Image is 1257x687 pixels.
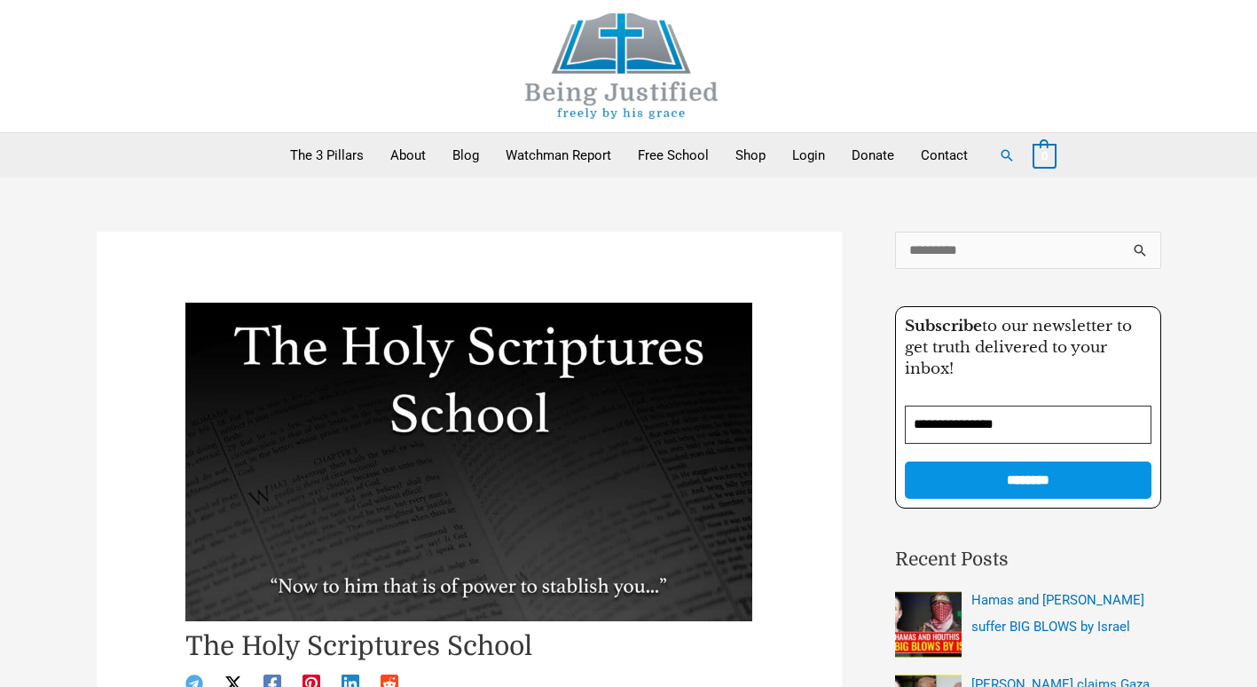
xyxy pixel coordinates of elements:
img: Being Justified [489,13,755,119]
a: Watchman Report [492,133,625,178]
a: Contact [907,133,981,178]
a: Hamas and [PERSON_NAME] suffer BIG BLOWS by Israel [971,592,1144,635]
strong: Subscribe [905,317,982,336]
a: About [377,133,439,178]
a: Free School [625,133,722,178]
span: 0 [1041,149,1048,162]
a: The 3 Pillars [277,133,377,178]
nav: Primary Site Navigation [277,133,981,178]
a: Login [779,133,838,178]
h2: Recent Posts [895,546,1161,574]
a: Blog [439,133,492,178]
input: Email Address * [905,406,1151,444]
h1: The Holy Scriptures School [185,630,753,662]
span: to our newsletter to get truth delivered to your inbox! [905,317,1132,378]
a: Search button [999,147,1015,163]
a: View Shopping Cart, empty [1033,147,1057,163]
a: Shop [722,133,779,178]
a: Donate [838,133,907,178]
